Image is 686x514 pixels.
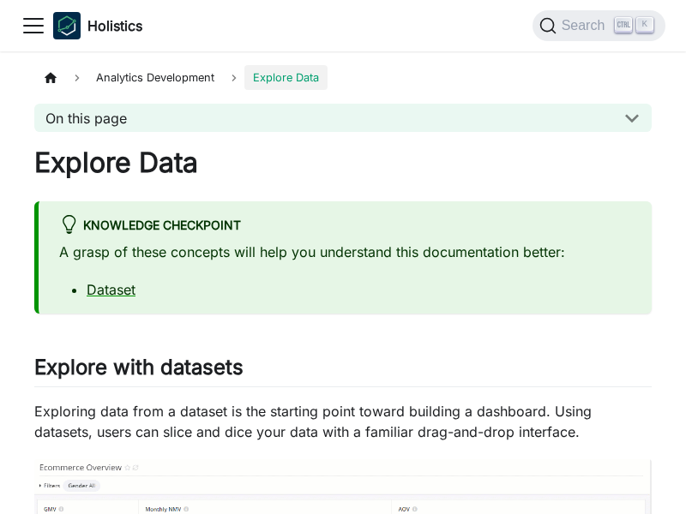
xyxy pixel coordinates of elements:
kbd: K [636,17,653,33]
p: Exploring data from a dataset is the starting point toward building a dashboard. Using datasets, ... [34,401,652,442]
p: A grasp of these concepts will help you understand this documentation better: [59,242,631,262]
span: Analytics Development [87,65,223,90]
div: Knowledge Checkpoint [59,215,631,237]
button: Toggle navigation bar [21,13,46,39]
img: Holistics [53,12,81,39]
a: Dataset [87,281,135,298]
h2: Explore with datasets [34,355,652,387]
b: Holistics [87,15,142,36]
h1: Explore Data [34,146,652,180]
span: Explore Data [244,65,328,90]
button: Search (Ctrl+K) [533,10,665,41]
a: HolisticsHolistics [53,12,142,39]
button: On this page [34,104,652,132]
nav: Breadcrumbs [34,65,652,90]
a: Home page [34,65,67,90]
span: Search [557,18,616,33]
